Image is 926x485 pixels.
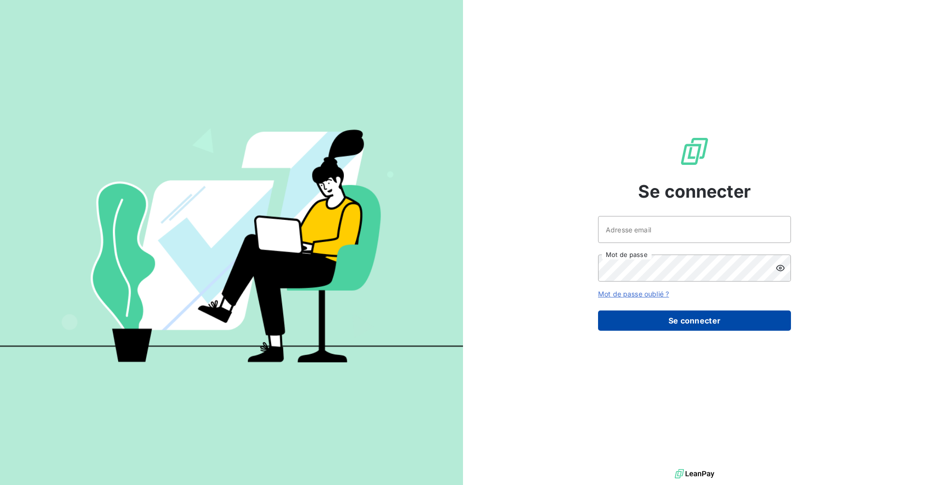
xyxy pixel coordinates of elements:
[598,290,669,298] a: Mot de passe oublié ?
[675,467,714,481] img: logo
[679,136,710,167] img: Logo LeanPay
[598,310,791,331] button: Se connecter
[638,178,751,204] span: Se connecter
[598,216,791,243] input: placeholder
